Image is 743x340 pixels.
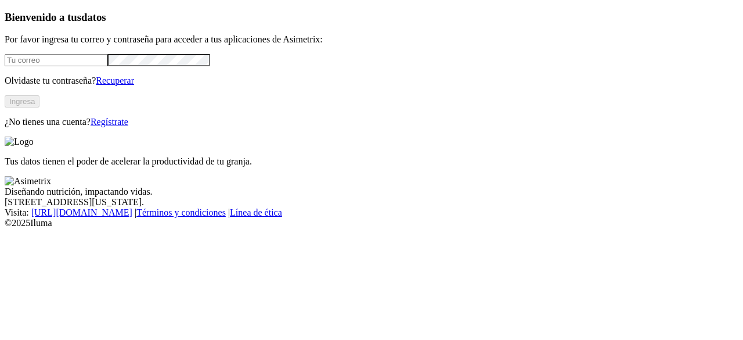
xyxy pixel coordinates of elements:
[230,207,282,217] a: Línea de ética
[5,218,738,228] div: © 2025 Iluma
[5,11,738,24] h3: Bienvenido a tus
[96,76,134,85] a: Recuperar
[81,11,106,23] span: datos
[5,176,51,187] img: Asimetrix
[5,117,738,127] p: ¿No tienes una cuenta?
[5,76,738,86] p: Olvidaste tu contraseña?
[5,34,738,45] p: Por favor ingresa tu correo y contraseña para acceder a tus aplicaciones de Asimetrix:
[5,156,738,167] p: Tus datos tienen el poder de acelerar la productividad de tu granja.
[5,54,107,66] input: Tu correo
[136,207,226,217] a: Términos y condiciones
[5,207,738,218] div: Visita : | |
[5,197,738,207] div: [STREET_ADDRESS][US_STATE].
[5,95,39,108] button: Ingresa
[91,117,128,127] a: Regístrate
[31,207,132,217] a: [URL][DOMAIN_NAME]
[5,187,738,197] div: Diseñando nutrición, impactando vidas.
[5,137,34,147] img: Logo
